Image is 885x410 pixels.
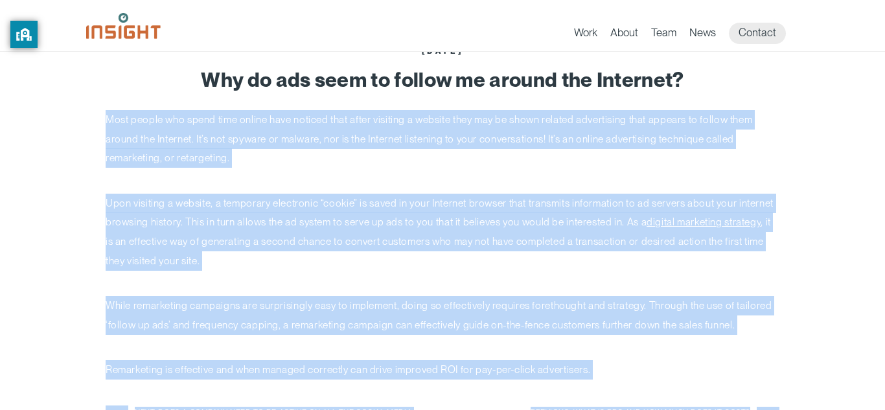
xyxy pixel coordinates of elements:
p: Most people who spend time online have noticed that after visiting a website they may be shown re... [106,110,779,168]
nav: primary navigation menu [574,23,799,44]
a: digital marketing strategy [647,216,761,228]
img: Insight Marketing Design [86,13,161,39]
button: privacy banner [10,21,38,48]
a: About [610,26,638,44]
a: Work [574,26,597,44]
a: Contact [729,23,786,44]
p: While remarketing campaigns are surprisingly easy to implement, doing so effectively requires for... [106,296,779,334]
p: Remarketing is effective and when managed correctly can drive improved ROI for pay-per-click adve... [106,360,779,380]
a: News [689,26,716,44]
h1: Why do ads seem to follow me around the Internet? [106,69,779,91]
p: Upon visiting a website, a temporary electronic “cookie” is saved in your Internet browser that t... [106,194,779,270]
a: Team [651,26,676,44]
